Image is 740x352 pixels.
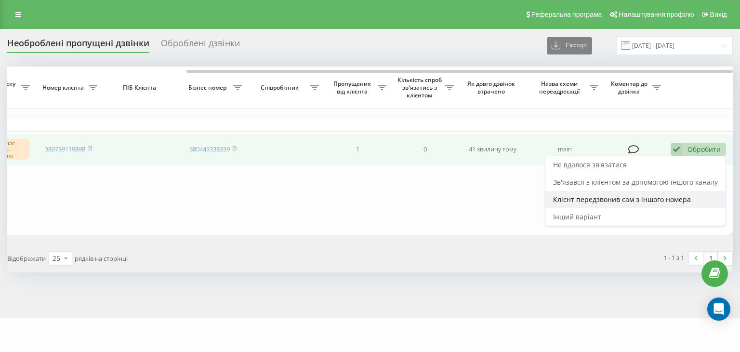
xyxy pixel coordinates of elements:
[324,134,391,165] td: 1
[531,80,590,95] span: Назва схеми переадресації
[608,80,652,95] span: Коментар до дзвінка
[526,134,603,165] td: main
[75,254,128,263] span: рядків на сторінці
[184,84,233,92] span: Бізнес номер
[553,212,601,221] span: Інший варіант
[391,134,459,165] td: 0
[547,37,592,54] button: Експорт
[7,254,46,263] span: Відображати
[459,134,526,165] td: 41 хвилину тому
[707,298,730,321] div: Open Intercom Messenger
[45,145,85,153] a: 380739119898
[710,11,727,18] span: Вихід
[329,80,378,95] span: Пропущених від клієнта
[7,38,149,53] div: Необроблені пропущені дзвінки
[531,11,602,18] span: Реферальна програма
[466,80,518,95] span: Як довго дзвінок втрачено
[251,84,310,92] span: Співробітник
[553,177,718,187] span: Зв'язався з клієнтом за допомогою іншого каналу
[53,254,60,263] div: 25
[687,145,721,154] div: Обробити
[396,76,445,99] span: Кількість спроб зв'язатись з клієнтом
[703,252,718,265] a: 1
[553,195,691,204] span: Клієнт передзвонив сам з іншого номера
[553,160,627,169] span: Не вдалося зв'язатися
[663,253,684,262] div: 1 - 1 з 1
[619,11,694,18] span: Налаштування профілю
[110,84,171,92] span: ПІБ Клієнта
[40,84,89,92] span: Номер клієнта
[161,38,240,53] div: Оброблені дзвінки
[189,145,230,153] a: 380443338339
